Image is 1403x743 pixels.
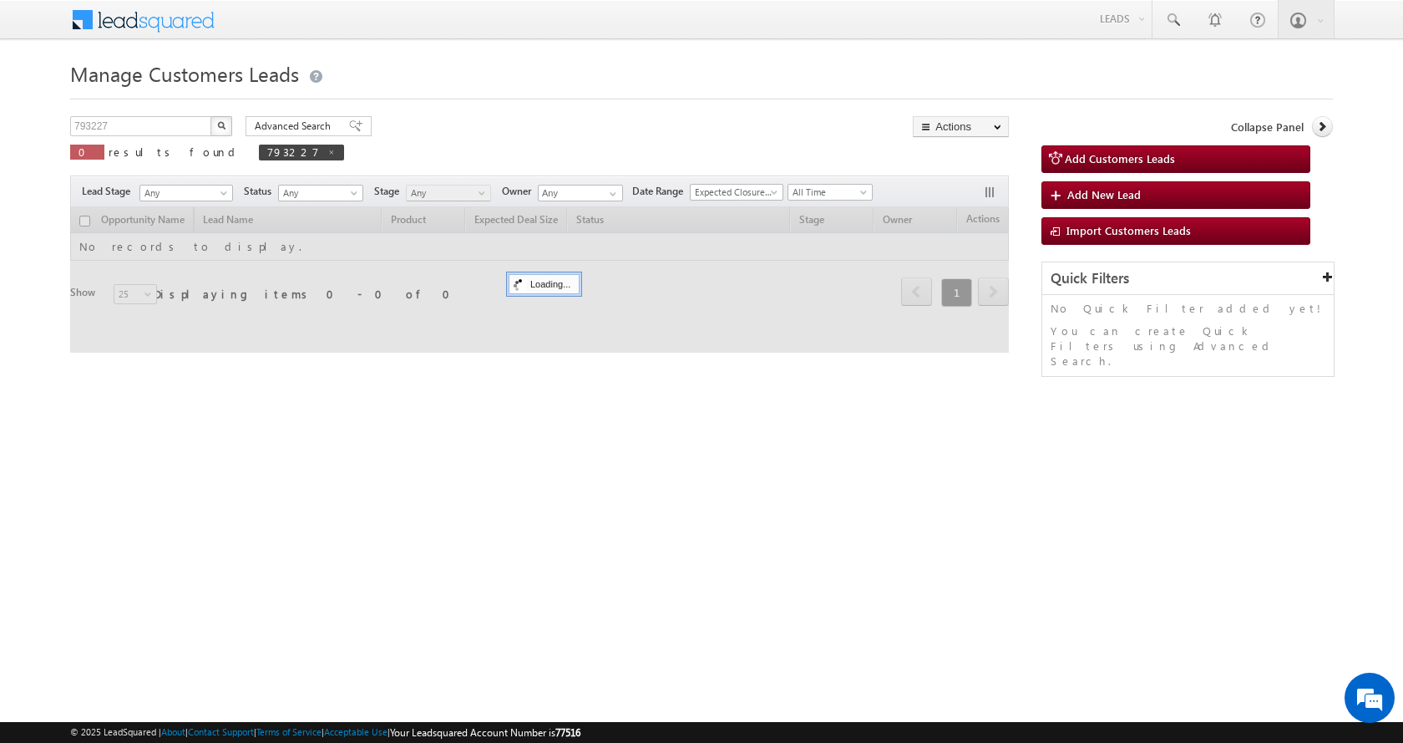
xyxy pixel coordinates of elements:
[79,145,96,159] span: 0
[691,185,777,200] span: Expected Closure Date
[502,184,538,199] span: Owner
[324,726,387,737] a: Acceptable Use
[555,726,580,739] span: 77516
[1065,151,1175,165] span: Add Customers Leads
[407,186,486,201] span: Any
[390,726,580,739] span: Your Leadsquared Account Number is
[109,145,241,159] span: results found
[913,116,1009,137] button: Actions
[278,185,363,201] a: Any
[217,121,225,130] img: Search
[244,184,278,199] span: Status
[279,186,358,201] span: Any
[82,184,137,199] span: Lead Stage
[256,726,322,737] a: Terms of Service
[70,60,299,87] span: Manage Customers Leads
[374,184,406,199] span: Stage
[1042,262,1334,295] div: Quick Filters
[70,725,580,740] span: © 2025 LeadSquared | | | | |
[1066,223,1191,237] span: Import Customers Leads
[632,184,690,199] span: Date Range
[538,185,623,201] input: Type to Search
[509,274,580,294] div: Loading...
[139,185,233,201] a: Any
[161,726,185,737] a: About
[690,184,783,201] a: Expected Closure Date
[267,145,319,159] span: 793227
[788,184,873,201] a: All Time
[600,186,621,202] a: Show All Items
[255,119,336,134] span: Advanced Search
[406,185,491,201] a: Any
[788,185,868,200] span: All Time
[1231,120,1304,135] span: Collapse Panel
[1051,301,1325,316] p: No Quick Filter added yet!
[1051,323,1325,369] p: You can create Quick Filters using Advanced Search.
[188,726,254,737] a: Contact Support
[140,186,227,201] span: Any
[1067,187,1141,201] span: Add New Lead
